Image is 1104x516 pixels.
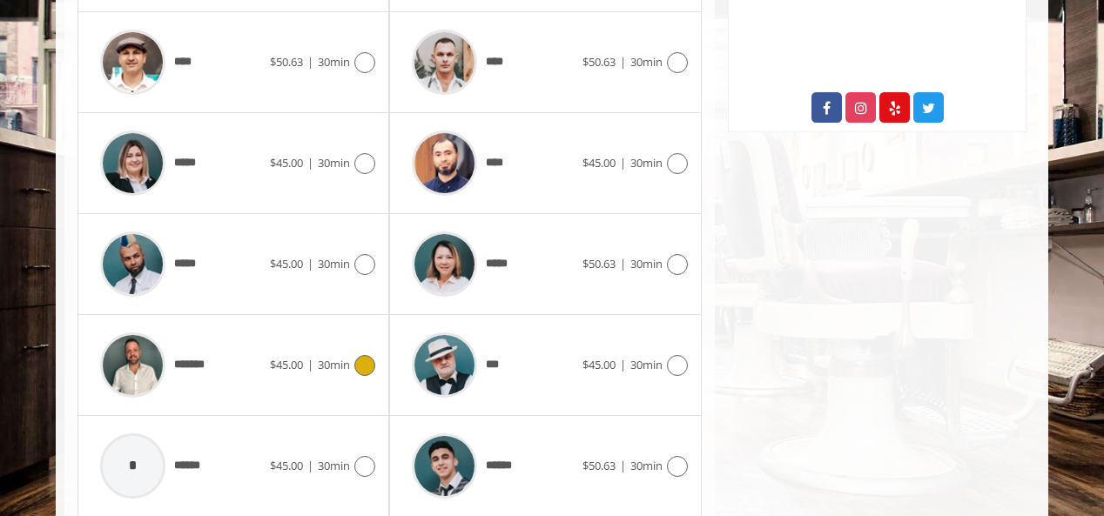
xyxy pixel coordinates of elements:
span: 30min [630,54,663,70]
span: 30min [630,155,663,171]
span: | [620,458,626,473]
span: $45.00 [582,155,616,171]
span: $45.00 [270,256,303,271]
span: | [307,256,313,271]
span: | [620,357,626,372]
span: 30min [318,54,350,70]
span: | [307,357,313,372]
span: $50.63 [582,54,616,70]
span: $50.63 [582,256,616,271]
span: | [620,256,626,271]
span: | [620,54,626,70]
span: 30min [630,458,663,473]
span: $50.63 [582,458,616,473]
span: 30min [318,458,350,473]
span: 30min [318,155,350,171]
span: $45.00 [270,155,303,171]
span: $45.00 [582,357,616,372]
span: | [307,54,313,70]
span: | [307,155,313,171]
span: | [620,155,626,171]
span: 30min [630,256,663,271]
span: $45.00 [270,357,303,372]
span: $45.00 [270,458,303,473]
span: $50.63 [270,54,303,70]
span: 30min [318,357,350,372]
span: 30min [318,256,350,271]
span: 30min [630,357,663,372]
span: | [307,458,313,473]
